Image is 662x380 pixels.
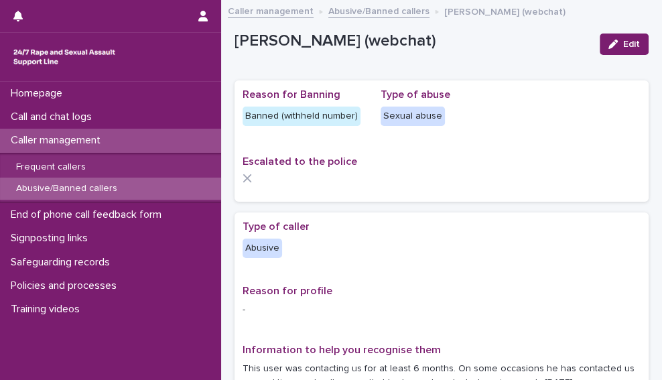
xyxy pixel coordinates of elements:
span: Information to help you recognise them [243,344,441,355]
p: Training videos [5,303,90,316]
div: Abusive [243,239,282,258]
p: Frequent callers [5,162,96,173]
div: Sexual abuse [381,107,445,126]
img: rhQMoQhaT3yELyF149Cw [11,44,118,70]
span: Reason for Banning [243,89,340,100]
div: Banned (withheld number) [243,107,360,126]
span: Edit [623,40,640,49]
p: Abusive/Banned callers [5,183,128,194]
p: - [243,303,641,317]
p: Homepage [5,87,73,100]
p: Signposting links [5,232,98,245]
p: Caller management [5,134,111,147]
a: Abusive/Banned callers [328,3,429,18]
p: [PERSON_NAME] (webchat) [444,3,566,18]
p: Policies and processes [5,279,127,292]
a: Caller management [228,3,314,18]
p: Safeguarding records [5,256,121,269]
p: [PERSON_NAME] (webchat) [235,31,589,51]
span: Escalated to the police [243,156,357,167]
p: End of phone call feedback form [5,208,172,221]
span: Reason for profile [243,286,332,296]
span: Type of caller [243,221,310,232]
span: Type of abuse [381,89,450,100]
button: Edit [600,34,649,55]
p: Call and chat logs [5,111,103,123]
